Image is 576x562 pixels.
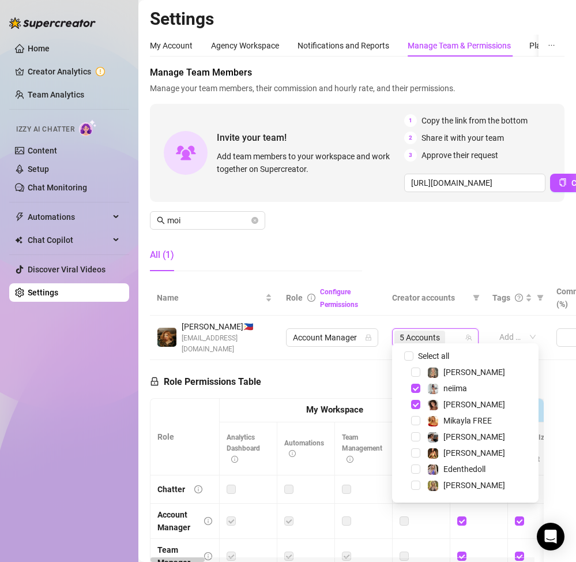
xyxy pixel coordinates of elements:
[231,456,238,463] span: info-circle
[492,291,510,304] span: Tags
[157,291,263,304] span: Name
[411,432,420,441] span: Select tree node
[539,35,564,57] button: ellipsis
[443,448,505,458] span: [PERSON_NAME]
[298,39,389,52] div: Notifications and Reports
[28,90,84,99] a: Team Analytics
[16,124,74,135] span: Izzy AI Chatter
[404,132,417,144] span: 2
[28,164,49,174] a: Setup
[443,384,467,393] span: neiima
[28,183,87,192] a: Chat Monitoring
[150,66,564,80] span: Manage Team Members
[443,368,505,377] span: [PERSON_NAME]
[537,294,544,301] span: filter
[307,294,315,302] span: info-circle
[28,231,110,249] span: Chat Copilot
[411,400,420,409] span: Select tree node
[413,350,454,362] span: Select all
[347,456,353,463] span: info-circle
[428,384,438,394] img: neiima
[15,212,24,222] span: thunderbolt
[515,294,523,302] span: question-circle
[157,216,165,224] span: search
[365,334,372,341] span: lock
[428,400,438,410] img: Chloe
[443,481,505,490] span: [PERSON_NAME]
[217,150,400,175] span: Add team members to your workspace and work together on Supercreator.
[428,481,438,491] img: Jess
[411,416,420,425] span: Select tree node
[204,517,212,525] span: info-circle
[227,433,260,463] span: Analytics Dashboard
[251,217,258,224] button: close-circle
[470,289,482,306] span: filter
[150,399,220,475] th: Role
[421,114,528,127] span: Copy the link from the bottom
[408,39,511,52] div: Manage Team & Permissions
[548,42,555,49] span: ellipsis
[28,146,57,155] a: Content
[537,523,564,550] div: Open Intercom Messenger
[428,464,438,475] img: Edenthedoll
[28,208,110,226] span: Automations
[157,328,176,347] img: Moi Taura
[421,149,498,162] span: Approve their request
[217,130,404,145] span: Invite your team!
[443,416,492,425] span: Mikayla FREE
[194,485,202,493] span: info-circle
[157,483,185,496] div: Chatter
[411,481,420,490] span: Select tree node
[404,114,417,127] span: 1
[9,17,96,29] img: logo-BBDzfeDw.svg
[465,334,472,341] span: team
[28,62,120,81] a: Creator Analytics exclamation-circle
[428,368,438,378] img: Elsa
[286,293,303,302] span: Role
[150,39,193,52] div: My Account
[306,404,363,415] strong: My Workspace
[443,464,485,474] span: Edenthedoll
[394,331,445,344] span: 5 Accounts
[404,149,417,162] span: 3
[421,132,504,144] span: Share it with your team
[157,508,195,534] div: Account Manager
[320,288,358,309] a: Configure Permissions
[428,416,438,426] img: Mikayla FREE
[182,333,272,355] span: [EMAIL_ADDRESS][DOMAIN_NAME]
[289,450,296,457] span: info-circle
[534,289,546,306] span: filter
[28,288,58,297] a: Settings
[204,552,212,560] span: info-circle
[411,448,420,458] span: Select tree node
[559,178,567,186] span: copy
[443,432,505,441] span: [PERSON_NAME]
[411,464,420,474] span: Select tree node
[150,8,564,30] h2: Settings
[15,236,22,244] img: Chat Copilot
[150,280,279,316] th: Name
[411,368,420,377] span: Select tree node
[293,329,371,346] span: Account Manager
[182,320,272,333] span: [PERSON_NAME] 🇵🇭
[150,377,159,386] span: lock
[150,82,564,95] span: Manage your team members, their commission and hourly rate, and their permissions.
[473,294,480,301] span: filter
[28,44,50,53] a: Home
[150,375,261,389] h5: Role Permissions Table
[428,448,438,459] img: Sumner
[79,119,97,136] img: AI Chatter
[400,331,440,344] span: 5 Accounts
[392,291,468,304] span: Creator accounts
[443,400,505,409] span: [PERSON_NAME]
[150,248,174,262] div: All (1)
[211,39,279,52] div: Agency Workspace
[167,214,249,227] input: Search members
[428,432,438,443] img: Logan Blake
[284,439,324,458] span: Automations
[342,433,382,463] span: Team Management
[411,384,420,393] span: Select tree node
[28,265,106,274] a: Discover Viral Videos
